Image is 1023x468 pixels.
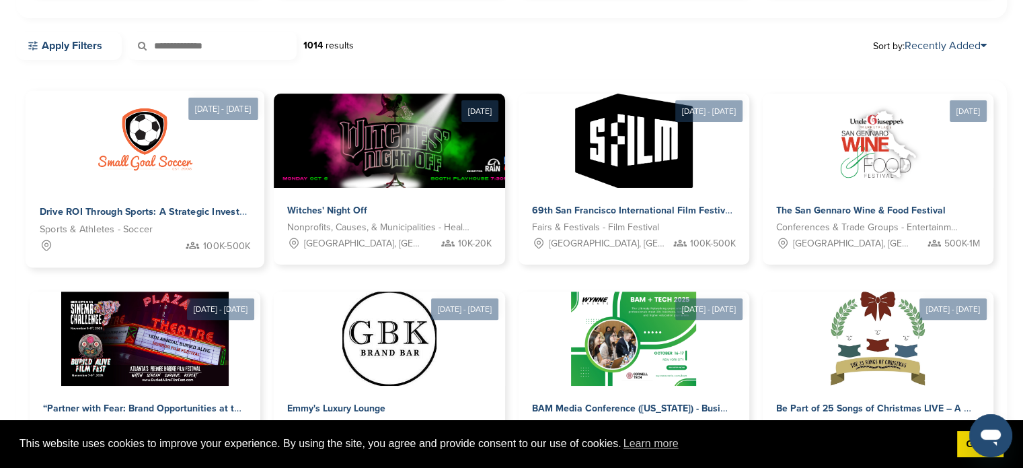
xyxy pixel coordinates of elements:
span: Conferences & Trade Groups - Entertainment [776,220,960,235]
img: Sponsorpitch & [575,94,693,188]
span: Arts & Entertainment - Award Show [287,418,433,433]
a: Recently Added [905,39,987,53]
span: The San Gennaro Wine & Food Festival [776,205,946,216]
span: Emmy's Luxury Lounge [287,403,385,414]
span: Media & Digital Content - Networking [532,418,685,433]
span: Witches' Night Off [287,205,367,216]
div: [DATE] - [DATE] [675,298,743,320]
span: Conferences & Trade Groups - Entertainment [776,418,960,433]
img: Sponsorpitch & [825,94,931,188]
img: Sponsorpitch & [342,292,437,386]
a: learn more about cookies [621,434,681,454]
a: [DATE] Sponsorpitch & The San Gennaro Wine & Food Festival Conferences & Trade Groups - Entertain... [763,72,993,265]
img: Sponsorpitch & [61,292,229,386]
img: Sponsorpitch & [571,292,697,386]
span: 69th San Francisco International Film Festival [532,205,733,216]
div: [DATE] - [DATE] [675,100,743,122]
a: [DATE] - [DATE] Sponsorpitch & Be Part of 25 Songs of Christmas LIVE – A Holiday Experience That ... [763,270,993,463]
img: Sponsorpitch & [831,292,925,386]
span: “Partner with Fear: Brand Opportunities at the Buried Alive Film Festival” [43,403,363,414]
a: [DATE] - [DATE] Sponsorpitch & “Partner with Fear: Brand Opportunities at the Buried Alive Film F... [30,270,260,463]
img: Sponsorpitch & [96,91,194,189]
a: [DATE] - [DATE] Sponsorpitch & Emmy's Luxury Lounge Arts & Entertainment - Award Show [GEOGRAPHIC... [274,270,504,463]
span: [GEOGRAPHIC_DATA], [GEOGRAPHIC_DATA] [549,236,665,251]
span: Fairs & Festivals - Film Festival [43,418,170,433]
span: Nonprofits, Causes, & Municipalities - Health and Wellness [287,220,471,235]
a: [DATE] - [DATE] Sponsorpitch & Drive ROI Through Sports: A Strategic Investment Opportunity Sport... [26,69,264,268]
div: [DATE] - [DATE] [431,298,498,320]
div: [DATE] - [DATE] [919,298,987,320]
span: 100K-500K [690,236,736,251]
span: Fairs & Festivals - Film Festival [532,220,659,235]
div: [DATE] [461,100,498,122]
span: 500K-1M [944,236,980,251]
a: dismiss cookie message [957,431,1003,458]
span: [GEOGRAPHIC_DATA], [GEOGRAPHIC_DATA] [793,236,909,251]
span: 100K-500K [203,238,250,254]
span: BAM Media Conference ([US_STATE]) - Business and Technical Media [532,403,833,414]
a: [DATE] Sponsorpitch & Witches' Night Off Nonprofits, Causes, & Municipalities - Health and Wellne... [274,72,504,265]
span: Sports & Athletes - Soccer [40,222,153,238]
strong: 1014 [303,40,323,51]
div: [DATE] [950,100,987,122]
a: Apply Filters [16,32,122,60]
span: Drive ROI Through Sports: A Strategic Investment Opportunity [40,206,319,218]
a: [DATE] - [DATE] Sponsorpitch & BAM Media Conference ([US_STATE]) - Business and Technical Media M... [519,270,749,463]
div: [DATE] - [DATE] [188,98,258,120]
div: [DATE] - [DATE] [187,298,254,320]
iframe: Tlačidlo na spustenie okna správ [969,414,1012,457]
span: Sort by: [873,40,987,51]
img: Sponsorpitch & [274,94,521,188]
span: 10K-20K [458,236,492,251]
a: [DATE] - [DATE] Sponsorpitch & 69th San Francisco International Film Festival Fairs & Festivals -... [519,72,749,265]
span: results [326,40,354,51]
span: This website uses cookies to improve your experience. By using the site, you agree and provide co... [20,434,946,454]
span: [GEOGRAPHIC_DATA], [GEOGRAPHIC_DATA] [304,236,420,251]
